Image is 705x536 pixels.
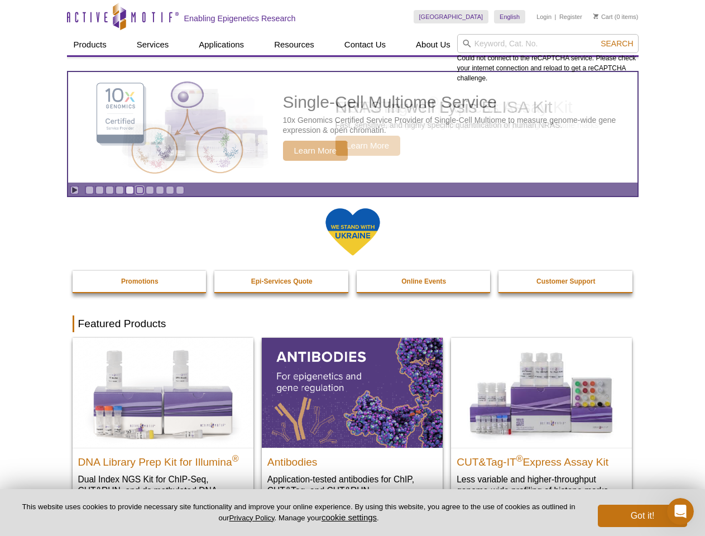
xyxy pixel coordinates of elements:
img: DNA Library Prep Kit for Illumina [73,338,253,447]
a: Go to slide 5 [126,186,134,194]
a: Privacy Policy [229,514,274,522]
button: Got it! [598,505,687,527]
a: Services [130,34,176,55]
a: Go to slide 3 [105,186,114,194]
a: Cart [593,13,613,21]
a: Resources [267,34,321,55]
a: Login [536,13,551,21]
h2: Antibodies [267,451,437,468]
button: cookie settings [322,513,377,522]
li: | [555,10,557,23]
a: [GEOGRAPHIC_DATA] [414,10,489,23]
a: Go to slide 2 [95,186,104,194]
li: (0 items) [593,10,639,23]
strong: Epi-Services Quote [251,277,313,285]
h2: Enabling Epigenetics Research [184,13,296,23]
input: Keyword, Cat. No. [457,34,639,53]
a: Go to slide 8 [156,186,164,194]
img: We Stand With Ukraine [325,207,381,257]
a: About Us [409,34,457,55]
a: Epi-Services Quote [214,271,349,292]
p: Dual Index NGS Kit for ChIP-Seq, CUT&RUN, and ds methylated DNA assays. [78,473,248,508]
a: Go to slide 4 [116,186,124,194]
a: Contact Us [338,34,392,55]
iframe: Intercom live chat [667,498,694,525]
a: Products [67,34,113,55]
a: Go to slide 10 [176,186,184,194]
img: Your Cart [593,13,598,19]
button: Search [597,39,636,49]
p: This website uses cookies to provide necessary site functionality and improve your online experie... [18,502,579,523]
h2: CUT&Tag-IT Express Assay Kit [457,451,626,468]
img: All Antibodies [262,338,443,447]
a: Go to slide 6 [136,186,144,194]
div: Could not connect to the reCAPTCHA service. Please check your internet connection and reload to g... [457,34,639,83]
a: DNA Library Prep Kit for Illumina DNA Library Prep Kit for Illumina® Dual Index NGS Kit for ChIP-... [73,338,253,518]
a: All Antibodies Antibodies Application-tested antibodies for ChIP, CUT&Tag, and CUT&RUN. [262,338,443,507]
strong: Customer Support [536,277,595,285]
img: CUT&Tag-IT® Express Assay Kit [451,338,632,447]
h2: DNA Library Prep Kit for Illumina [78,451,248,468]
a: Applications [192,34,251,55]
h2: Featured Products [73,315,633,332]
sup: ® [516,453,523,463]
a: Go to slide 9 [166,186,174,194]
span: Search [601,39,633,48]
p: Application-tested antibodies for ChIP, CUT&Tag, and CUT&RUN. [267,473,437,496]
strong: Online Events [401,277,446,285]
a: Register [559,13,582,21]
a: Go to slide 1 [85,186,94,194]
strong: Promotions [121,277,159,285]
a: Go to slide 7 [146,186,154,194]
a: Online Events [357,271,492,292]
a: CUT&Tag-IT® Express Assay Kit CUT&Tag-IT®Express Assay Kit Less variable and higher-throughput ge... [451,338,632,507]
p: Less variable and higher-throughput genome-wide profiling of histone marks​. [457,473,626,496]
a: English [494,10,525,23]
sup: ® [232,453,239,463]
a: Promotions [73,271,208,292]
a: Toggle autoplay [70,186,79,194]
a: Customer Support [498,271,634,292]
